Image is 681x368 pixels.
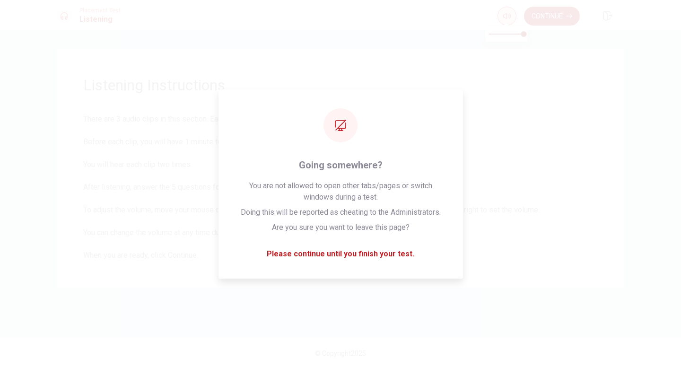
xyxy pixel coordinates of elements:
[79,14,121,25] h1: Listening
[524,7,580,26] button: Continue
[83,114,598,261] span: There are 3 audio clips in this section. Each clip has 5 questions. Before each clip, you will ha...
[315,350,366,357] span: © Copyright 2025
[79,7,121,14] span: Placement Test
[83,76,598,95] span: Listening Instructions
